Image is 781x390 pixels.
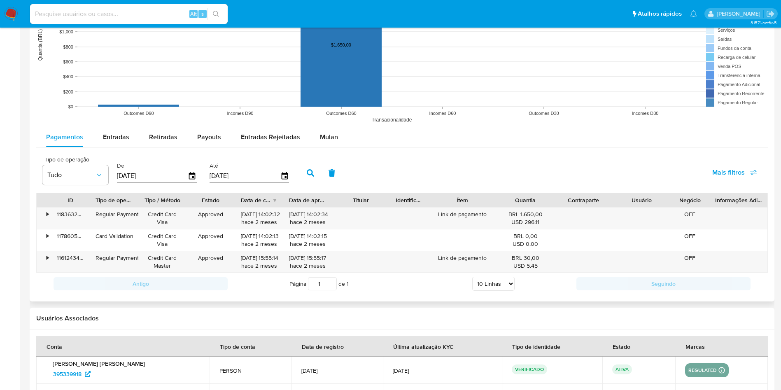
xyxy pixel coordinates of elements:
p: magno.ferreira@mercadopago.com.br [717,10,763,18]
span: Atalhos rápidos [638,9,682,18]
a: Sair [766,9,775,18]
h2: Usuários Associados [36,314,768,322]
span: Alt [190,10,197,18]
input: Pesquise usuários ou casos... [30,9,228,19]
a: Notificações [690,10,697,17]
button: search-icon [207,8,224,20]
span: 3.157.1-hotfix-5 [751,19,777,26]
span: s [201,10,204,18]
